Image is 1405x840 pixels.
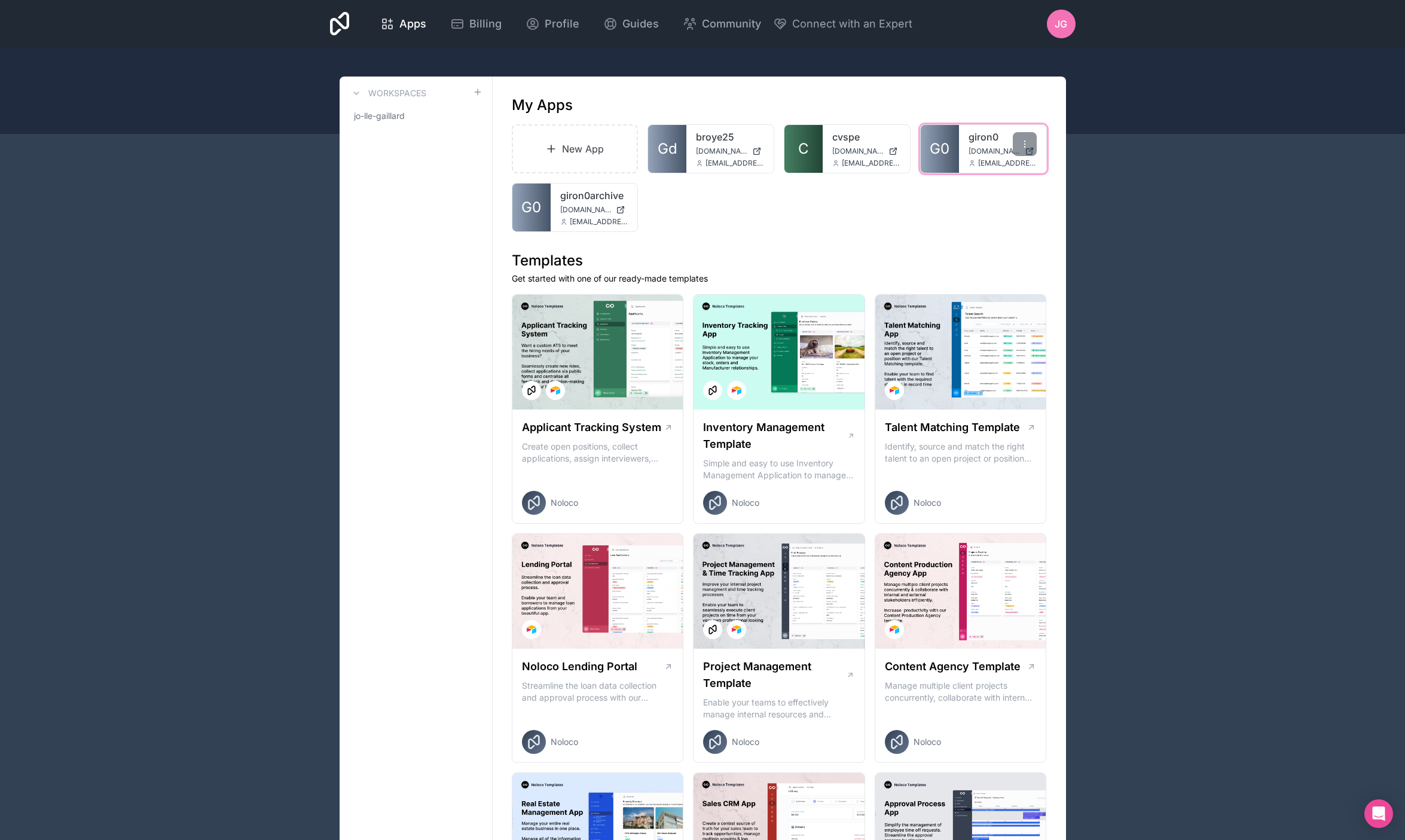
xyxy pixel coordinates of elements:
[703,697,855,720] p: Enable your teams to effectively manage internal resources and execute client projects on time.
[732,386,741,395] img: Airtable Logo
[885,658,1021,675] h1: Content Agency Template
[732,736,759,748] span: Noloco
[1364,799,1393,828] div: Open Intercom Messenger
[512,124,639,173] a: New App
[702,16,761,32] span: Community
[832,130,900,144] a: cvspe
[368,87,426,99] h3: Workspaces
[354,110,405,122] span: jo-lle-gaillard
[703,457,855,481] p: Simple and easy to use Inventory Management Application to manage your stock, orders and Manufact...
[545,16,579,32] span: Profile
[969,146,1037,156] a: [DOMAIN_NAME]
[399,16,426,32] span: Apps
[673,11,771,37] a: Community
[371,11,436,37] a: Apps
[512,96,573,115] h1: My Apps
[703,658,846,692] h1: Project Management Template
[914,497,941,509] span: Noloco
[551,386,560,395] img: Airtable Logo
[773,16,912,32] button: Connect with an Expert
[832,146,884,156] span: [DOMAIN_NAME]
[516,11,589,37] a: Profile
[560,205,628,215] a: [DOMAIN_NAME]
[921,125,959,173] a: G0
[703,419,847,453] h1: Inventory Management Template
[522,680,674,704] p: Streamline the loan data collection and approval process with our Lending Portal template.
[512,184,551,231] a: G0
[696,146,747,156] span: [DOMAIN_NAME]
[784,125,823,173] a: C
[732,497,759,509] span: Noloco
[1055,17,1067,31] span: JG
[696,130,764,144] a: broye25
[522,658,637,675] h1: Noloco Lending Portal
[522,419,661,436] h1: Applicant Tracking System
[792,16,912,32] span: Connect with an Expert
[622,16,659,32] span: Guides
[732,625,741,634] img: Airtable Logo
[441,11,511,37] a: Billing
[890,625,899,634] img: Airtable Logo
[914,736,941,748] span: Noloco
[696,146,764,156] a: [DOMAIN_NAME]
[885,419,1020,436] h1: Talent Matching Template
[885,441,1037,465] p: Identify, source and match the right talent to an open project or position with our Talent Matchi...
[705,158,764,168] span: [EMAIL_ADDRESS][PERSON_NAME][DOMAIN_NAME]
[469,16,502,32] span: Billing
[978,158,1037,168] span: [EMAIL_ADDRESS][PERSON_NAME][DOMAIN_NAME]
[969,146,1020,156] span: [DOMAIN_NAME]
[930,139,949,158] span: G0
[885,680,1037,704] p: Manage multiple client projects concurrently, collaborate with internal and external stakeholders...
[969,130,1037,144] a: giron0
[560,188,628,203] a: giron0archive
[527,625,536,634] img: Airtable Logo
[570,217,628,227] span: [EMAIL_ADDRESS][PERSON_NAME][DOMAIN_NAME]
[522,441,674,465] p: Create open positions, collect applications, assign interviewers, centralise candidate feedback a...
[512,251,1047,270] h1: Templates
[798,139,809,158] span: C
[349,86,426,100] a: Workspaces
[551,497,578,509] span: Noloco
[551,736,578,748] span: Noloco
[594,11,668,37] a: Guides
[349,105,482,127] a: jo-lle-gaillard
[842,158,900,168] span: [EMAIL_ADDRESS][PERSON_NAME][DOMAIN_NAME]
[890,386,899,395] img: Airtable Logo
[648,125,686,173] a: Gd
[560,205,612,215] span: [DOMAIN_NAME]
[658,139,677,158] span: Gd
[521,198,541,217] span: G0
[832,146,900,156] a: [DOMAIN_NAME]
[512,273,1047,285] p: Get started with one of our ready-made templates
